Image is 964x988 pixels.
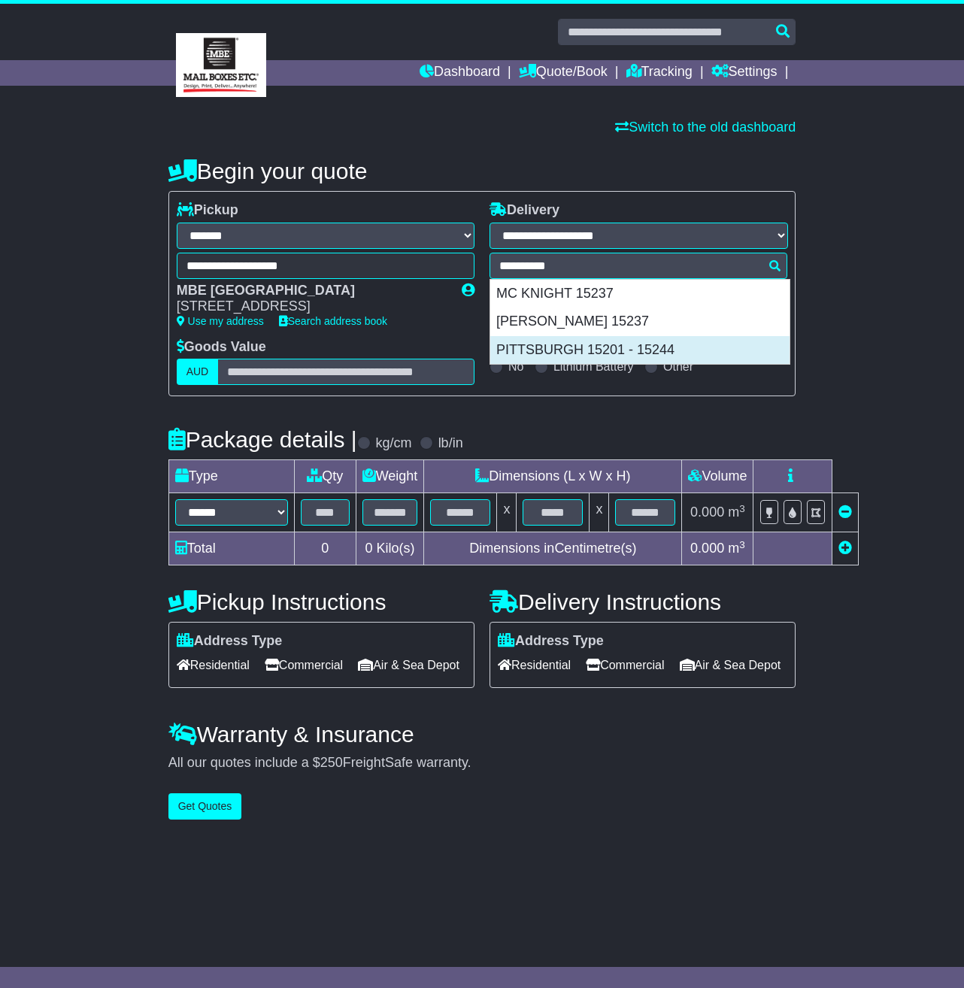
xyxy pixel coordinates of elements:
[365,541,373,556] span: 0
[177,359,219,385] label: AUD
[682,460,753,493] td: Volume
[168,755,796,771] div: All our quotes include a $ FreightSafe warranty.
[508,359,523,374] label: No
[498,653,571,677] span: Residential
[177,299,447,315] div: [STREET_ADDRESS]
[168,793,242,820] button: Get Quotes
[728,505,745,520] span: m
[498,633,604,650] label: Address Type
[177,339,266,356] label: Goods Value
[490,308,790,336] div: [PERSON_NAME] 15237
[711,60,778,86] a: Settings
[490,336,790,365] div: PITTSBURGH 15201 - 15244
[168,532,294,565] td: Total
[279,315,387,327] a: Search address book
[168,460,294,493] td: Type
[626,60,693,86] a: Tracking
[490,253,787,279] typeahead: Please provide city
[265,653,343,677] span: Commercial
[590,493,609,532] td: x
[690,505,724,520] span: 0.000
[177,315,264,327] a: Use my address
[177,653,250,677] span: Residential
[615,120,796,135] a: Switch to the old dashboard
[358,653,459,677] span: Air & Sea Depot
[739,539,745,550] sup: 3
[586,653,664,677] span: Commercial
[838,541,852,556] a: Add new item
[294,460,356,493] td: Qty
[424,460,682,493] td: Dimensions (L x W x H)
[553,359,634,374] label: Lithium Battery
[490,280,790,308] div: MC KNIGHT 15237
[680,653,781,677] span: Air & Sea Depot
[739,503,745,514] sup: 3
[294,532,356,565] td: 0
[177,283,447,299] div: MBE [GEOGRAPHIC_DATA]
[356,460,424,493] td: Weight
[519,60,608,86] a: Quote/Book
[663,359,693,374] label: Other
[177,633,283,650] label: Address Type
[424,532,682,565] td: Dimensions in Centimetre(s)
[497,493,517,532] td: x
[168,427,357,452] h4: Package details |
[168,722,796,747] h4: Warranty & Insurance
[356,532,424,565] td: Kilo(s)
[420,60,500,86] a: Dashboard
[168,589,474,614] h4: Pickup Instructions
[490,202,559,219] label: Delivery
[438,435,463,452] label: lb/in
[376,435,412,452] label: kg/cm
[168,159,796,183] h4: Begin your quote
[690,541,724,556] span: 0.000
[177,202,238,219] label: Pickup
[838,505,852,520] a: Remove this item
[320,755,343,770] span: 250
[490,589,796,614] h4: Delivery Instructions
[728,541,745,556] span: m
